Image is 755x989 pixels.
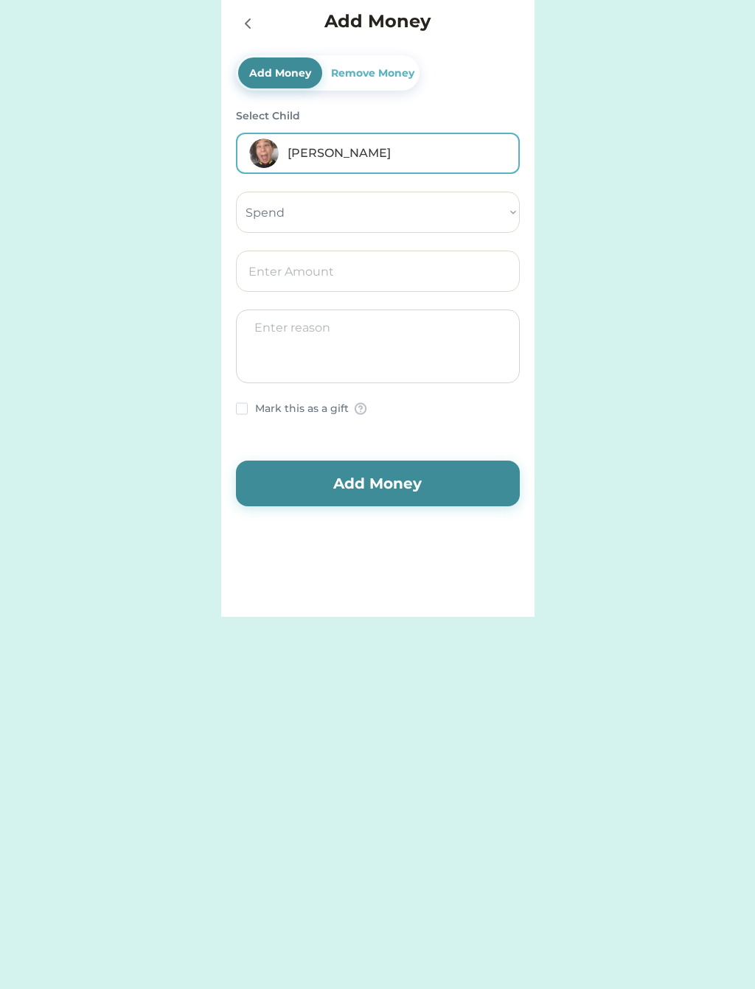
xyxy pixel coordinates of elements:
div: [PERSON_NAME] [288,144,507,162]
div: Remove Money [328,66,417,81]
div: Select Child [236,108,520,124]
h4: Add Money [324,8,431,35]
img: https%3A%2F%2F1dfc823d71cc564f25c7cc035732a2d8.cdn.bubble.io%2Ff1671301433409x216252344623863550%... [249,139,279,168]
img: Group%2026910.png [355,402,366,415]
input: Enter Amount [236,251,520,292]
div: Add Money [246,66,314,81]
button: Add Money [236,461,520,506]
div: Mark this as a gift [255,401,349,416]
